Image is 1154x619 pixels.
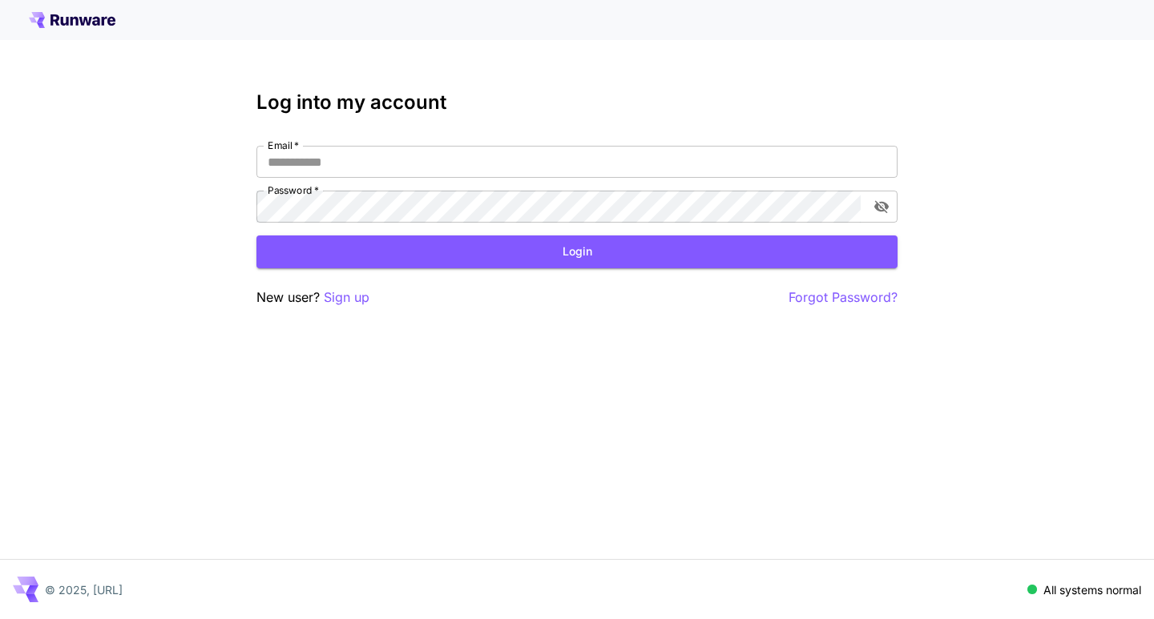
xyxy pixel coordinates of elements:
[268,139,299,152] label: Email
[867,192,896,221] button: toggle password visibility
[256,91,898,114] h3: Log into my account
[324,287,369,307] button: Sign up
[45,581,123,598] p: © 2025, [URL]
[268,183,319,197] label: Password
[1043,581,1141,598] p: All systems normal
[256,287,369,307] p: New user?
[789,287,898,307] button: Forgot Password?
[256,235,898,268] button: Login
